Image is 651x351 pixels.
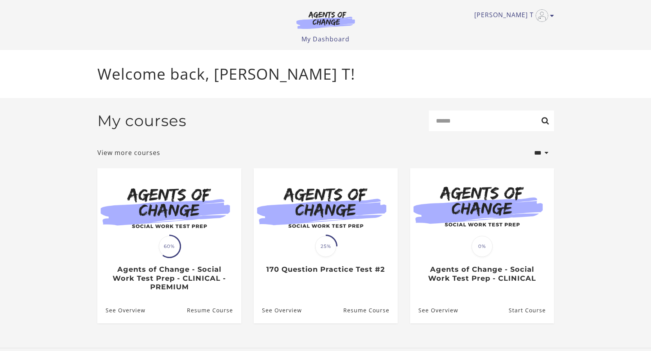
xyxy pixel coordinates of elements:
span: 60% [159,236,180,257]
h3: 170 Question Practice Test #2 [262,265,389,274]
a: Agents of Change - Social Work Test Prep - CLINICAL - PREMIUM: See Overview [97,298,145,323]
a: 170 Question Practice Test #2: See Overview [254,298,302,323]
a: 170 Question Practice Test #2: Resume Course [343,298,397,323]
a: Agents of Change - Social Work Test Prep - CLINICAL: See Overview [410,298,458,323]
h2: My courses [97,112,187,130]
a: Toggle menu [474,9,550,22]
span: 0% [472,236,493,257]
a: Agents of Change - Social Work Test Prep - CLINICAL: Resume Course [508,298,554,323]
img: Agents of Change Logo [288,11,363,29]
h3: Agents of Change - Social Work Test Prep - CLINICAL - PREMIUM [106,265,233,292]
p: Welcome back, [PERSON_NAME] T! [97,62,554,86]
a: View more courses [97,148,160,157]
span: 25% [315,236,336,257]
a: My Dashboard [301,35,350,43]
h3: Agents of Change - Social Work Test Prep - CLINICAL [418,265,545,283]
a: Agents of Change - Social Work Test Prep - CLINICAL - PREMIUM: Resume Course [187,298,241,323]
